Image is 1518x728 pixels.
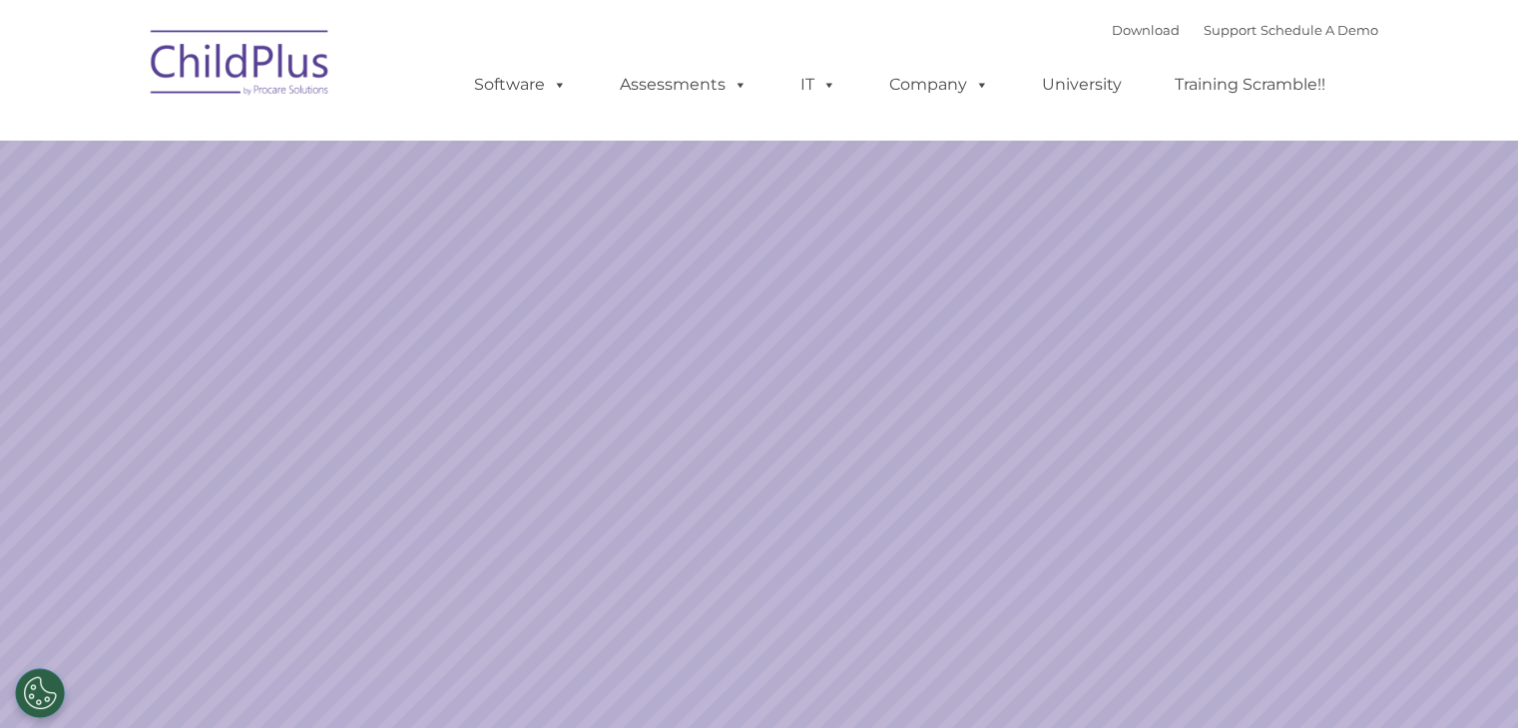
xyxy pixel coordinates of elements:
img: ChildPlus by Procare Solutions [141,16,340,116]
font: | [1112,22,1378,38]
a: Training Scramble!! [1155,65,1345,105]
a: University [1022,65,1142,105]
a: Software [454,65,587,105]
button: Cookies Settings [15,668,65,718]
a: Download [1112,22,1180,38]
a: Assessments [600,65,767,105]
a: Schedule A Demo [1261,22,1378,38]
a: IT [780,65,856,105]
a: Support [1204,22,1257,38]
a: Company [869,65,1009,105]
